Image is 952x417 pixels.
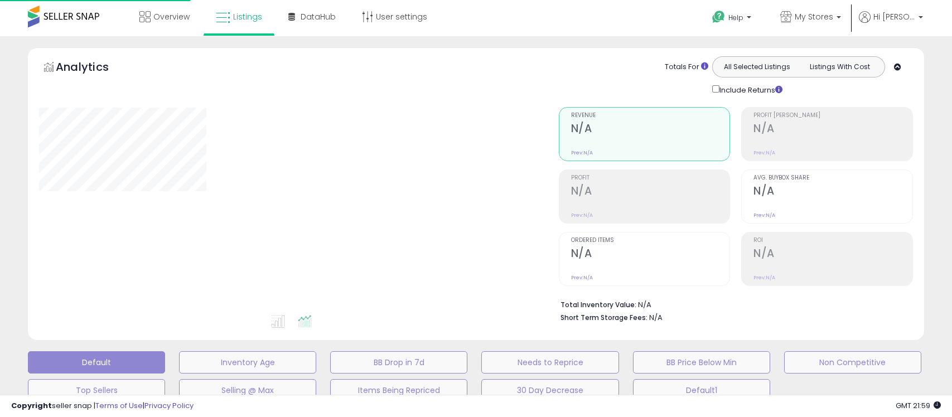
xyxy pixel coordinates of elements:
[144,400,194,411] a: Privacy Policy
[481,351,618,374] button: Needs to Reprice
[753,247,912,262] h2: N/A
[649,312,663,323] span: N/A
[633,351,770,374] button: BB Price Below Min
[896,400,941,411] span: 2025-09-10 21:59 GMT
[704,83,796,96] div: Include Returns
[571,113,730,119] span: Revenue
[571,149,593,156] small: Prev: N/A
[753,212,775,219] small: Prev: N/A
[179,351,316,374] button: Inventory Age
[560,297,905,311] li: N/A
[798,60,881,74] button: Listings With Cost
[28,351,165,374] button: Default
[753,122,912,137] h2: N/A
[712,10,726,24] i: Get Help
[571,175,730,181] span: Profit
[753,175,912,181] span: Avg. Buybox Share
[301,11,336,22] span: DataHub
[703,2,762,36] a: Help
[571,237,730,244] span: Ordered Items
[11,400,52,411] strong: Copyright
[11,401,194,411] div: seller snap | |
[153,11,190,22] span: Overview
[753,237,912,244] span: ROI
[571,274,593,281] small: Prev: N/A
[560,313,647,322] b: Short Term Storage Fees:
[753,149,775,156] small: Prev: N/A
[179,379,316,401] button: Selling @ Max
[795,11,833,22] span: My Stores
[753,113,912,119] span: Profit [PERSON_NAME]
[571,212,593,219] small: Prev: N/A
[633,379,770,401] button: Default1
[571,247,730,262] h2: N/A
[560,300,636,309] b: Total Inventory Value:
[95,400,143,411] a: Terms of Use
[330,351,467,374] button: BB Drop in 7d
[233,11,262,22] span: Listings
[665,62,708,72] div: Totals For
[784,351,921,374] button: Non Competitive
[753,185,912,200] h2: N/A
[28,379,165,401] button: Top Sellers
[571,185,730,200] h2: N/A
[859,11,923,36] a: Hi [PERSON_NAME]
[753,274,775,281] small: Prev: N/A
[56,59,131,77] h5: Analytics
[330,379,467,401] button: Items Being Repriced
[716,60,799,74] button: All Selected Listings
[481,379,618,401] button: 30 Day Decrease
[571,122,730,137] h2: N/A
[728,13,743,22] span: Help
[873,11,915,22] span: Hi [PERSON_NAME]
